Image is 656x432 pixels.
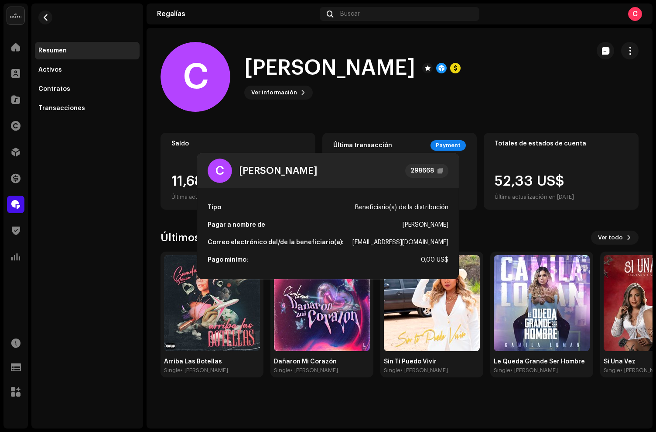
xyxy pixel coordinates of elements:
div: [PERSON_NAME] [239,166,317,176]
div: [PERSON_NAME] [403,216,448,234]
div: Pagar a nombre de [208,216,265,234]
div: 0,00 US$ [421,251,448,269]
div: Pago mínimo: [208,251,248,269]
div: Beneficiario(a) de la distribución [355,199,448,216]
div: [EMAIL_ADDRESS][DOMAIN_NAME] [352,234,448,251]
div: 298668 [410,166,434,176]
div: C [208,159,232,183]
div: Tipo [208,199,221,216]
div: Correo electrónico del/de la beneficiario(a): [208,234,344,251]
